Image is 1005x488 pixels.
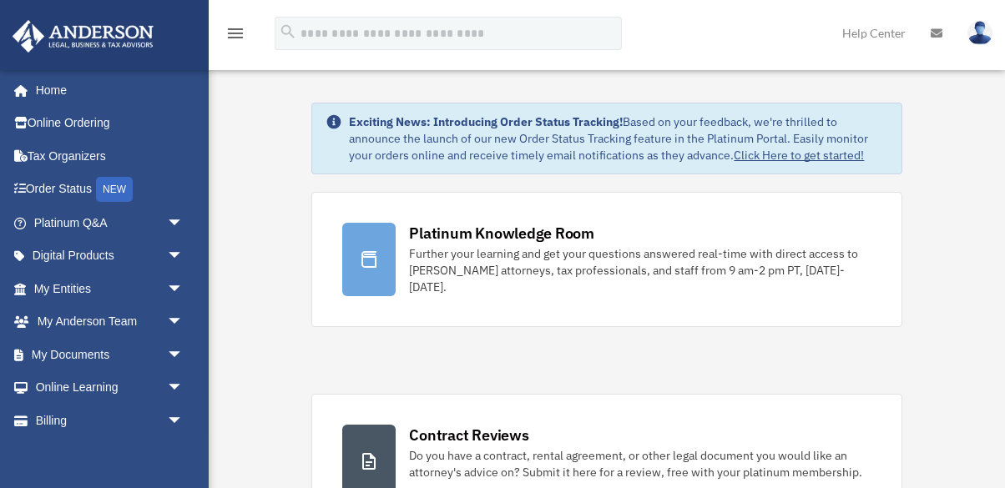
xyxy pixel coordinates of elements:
span: arrow_drop_down [167,206,200,240]
a: Platinum Knowledge Room Further your learning and get your questions answered real-time with dire... [311,192,901,327]
a: Platinum Q&Aarrow_drop_down [12,206,209,239]
a: My Documentsarrow_drop_down [12,338,209,371]
a: menu [225,29,245,43]
a: Tax Organizers [12,139,209,173]
a: My Anderson Teamarrow_drop_down [12,305,209,339]
div: Based on your feedback, we're thrilled to announce the launch of our new Order Status Tracking fe... [349,113,887,164]
img: User Pic [967,21,992,45]
a: Digital Productsarrow_drop_down [12,239,209,273]
span: arrow_drop_down [167,272,200,306]
a: Order StatusNEW [12,173,209,207]
div: Platinum Knowledge Room [409,223,594,244]
a: Billingarrow_drop_down [12,404,209,437]
span: arrow_drop_down [167,371,200,405]
div: Contract Reviews [409,425,528,445]
img: Anderson Advisors Platinum Portal [8,20,159,53]
a: Home [12,73,200,107]
span: arrow_drop_down [167,239,200,274]
a: Online Learningarrow_drop_down [12,371,209,405]
strong: Exciting News: Introducing Order Status Tracking! [349,114,623,129]
span: arrow_drop_down [167,338,200,372]
div: Do you have a contract, rental agreement, or other legal document you would like an attorney's ad... [409,447,871,480]
i: menu [225,23,245,43]
a: Click Here to get started! [734,148,864,163]
span: arrow_drop_down [167,404,200,438]
div: NEW [96,177,133,202]
a: Online Ordering [12,107,209,140]
div: Further your learning and get your questions answered real-time with direct access to [PERSON_NAM... [409,245,871,295]
i: search [279,23,297,41]
a: My Entitiesarrow_drop_down [12,272,209,305]
span: arrow_drop_down [167,305,200,340]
